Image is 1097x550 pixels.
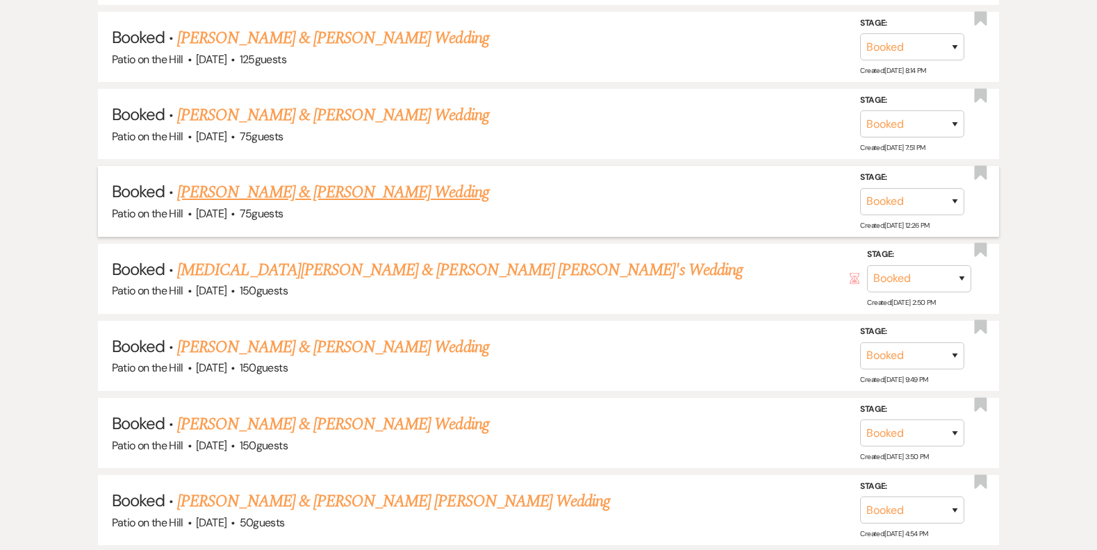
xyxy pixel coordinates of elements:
[112,283,183,298] span: Patio on the Hill
[860,479,964,494] label: Stage:
[112,515,183,530] span: Patio on the Hill
[860,66,925,75] span: Created: [DATE] 8:14 PM
[196,129,226,144] span: [DATE]
[860,170,964,185] label: Stage:
[112,129,183,144] span: Patio on the Hill
[196,438,226,453] span: [DATE]
[860,375,927,384] span: Created: [DATE] 9:49 PM
[860,93,964,108] label: Stage:
[177,103,488,128] a: [PERSON_NAME] & [PERSON_NAME] Wedding
[196,283,226,298] span: [DATE]
[177,489,610,514] a: [PERSON_NAME] & [PERSON_NAME] [PERSON_NAME] Wedding
[177,412,488,437] a: [PERSON_NAME] & [PERSON_NAME] Wedding
[112,335,165,357] span: Booked
[860,324,964,340] label: Stage:
[177,180,488,205] a: [PERSON_NAME] & [PERSON_NAME] Wedding
[860,221,929,230] span: Created: [DATE] 12:26 PM
[177,335,488,360] a: [PERSON_NAME] & [PERSON_NAME] Wedding
[112,103,165,125] span: Booked
[860,401,964,417] label: Stage:
[860,143,925,152] span: Created: [DATE] 7:51 PM
[196,52,226,67] span: [DATE]
[240,129,283,144] span: 75 guests
[240,438,288,453] span: 150 guests
[112,360,183,375] span: Patio on the Hill
[112,412,165,434] span: Booked
[860,452,928,461] span: Created: [DATE] 3:50 PM
[112,206,183,221] span: Patio on the Hill
[112,26,165,48] span: Booked
[240,206,283,221] span: 75 guests
[240,360,288,375] span: 150 guests
[112,438,183,453] span: Patio on the Hill
[860,16,964,31] label: Stage:
[177,26,488,51] a: [PERSON_NAME] & [PERSON_NAME] Wedding
[867,298,935,307] span: Created: [DATE] 2:50 PM
[867,247,971,262] label: Stage:
[112,52,183,67] span: Patio on the Hill
[860,529,927,538] span: Created: [DATE] 4:54 PM
[240,52,286,67] span: 125 guests
[196,360,226,375] span: [DATE]
[196,206,226,221] span: [DATE]
[177,258,743,283] a: [MEDICAL_DATA][PERSON_NAME] & [PERSON_NAME] [PERSON_NAME]'s Wedding
[196,515,226,530] span: [DATE]
[112,258,165,280] span: Booked
[112,181,165,202] span: Booked
[240,283,288,298] span: 150 guests
[112,490,165,511] span: Booked
[240,515,285,530] span: 50 guests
